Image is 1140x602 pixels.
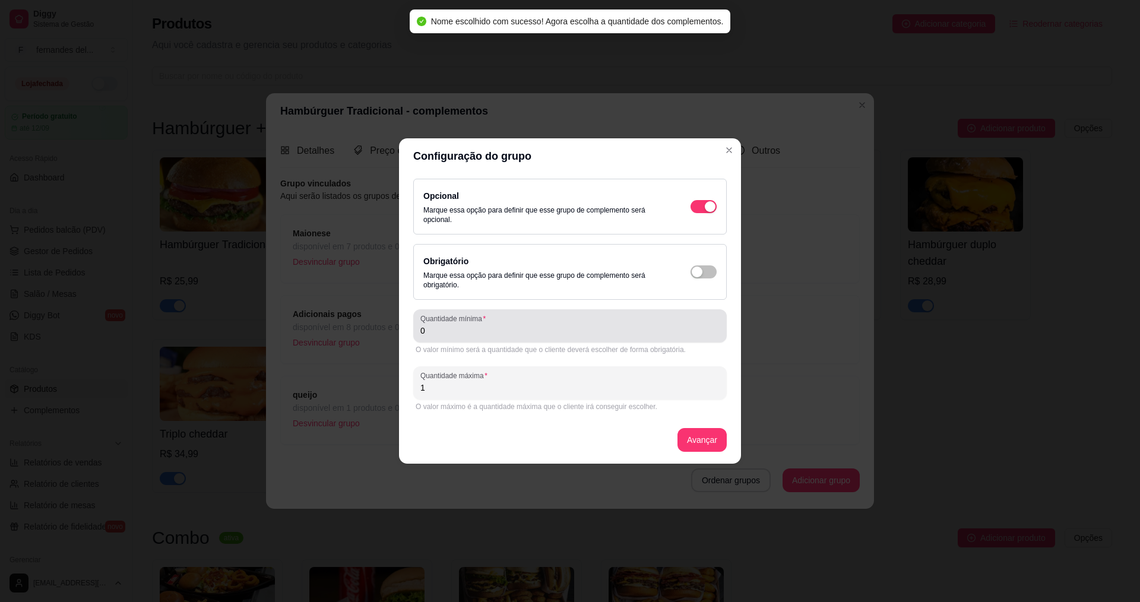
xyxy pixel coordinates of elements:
button: Close [720,141,739,160]
input: Quantidade mínima [420,325,720,337]
p: Marque essa opção para definir que esse grupo de complemento será obrigatório. [423,271,667,290]
input: Quantidade máxima [420,382,720,394]
button: Avançar [677,428,727,452]
p: Marque essa opção para definir que esse grupo de complemento será opcional. [423,205,667,224]
label: Obrigatório [423,256,468,266]
label: Quantidade mínima [420,313,490,324]
div: O valor mínimo será a quantidade que o cliente deverá escolher de forma obrigatória. [416,345,724,354]
span: Nome escolhido com sucesso! Agora escolha a quantidade dos complementos. [431,17,724,26]
div: O valor máximo é a quantidade máxima que o cliente irá conseguir escolher. [416,402,724,411]
span: check-circle [417,17,426,26]
label: Quantidade máxima [420,370,492,381]
header: Configuração do grupo [399,138,741,174]
label: Opcional [423,191,459,201]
